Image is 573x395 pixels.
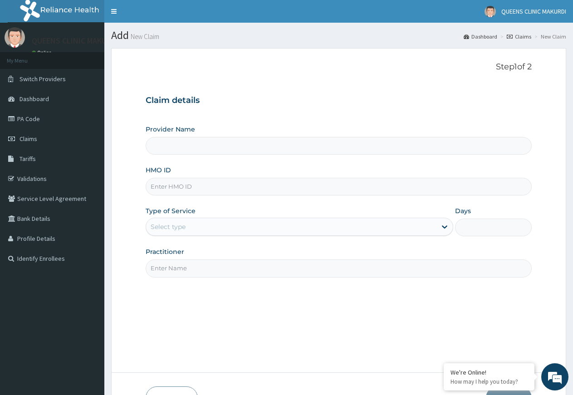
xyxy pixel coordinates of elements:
[501,7,566,15] span: QUEENS CLINIC MAKURDI
[485,6,496,17] img: User Image
[32,49,54,56] a: Online
[507,33,531,40] a: Claims
[20,155,36,163] span: Tariffs
[5,27,25,48] img: User Image
[20,135,37,143] span: Claims
[111,29,566,41] h1: Add
[146,247,184,256] label: Practitioner
[146,125,195,134] label: Provider Name
[20,95,49,103] span: Dashboard
[146,206,196,215] label: Type of Service
[532,33,566,40] li: New Claim
[32,37,118,45] p: QUEENS CLINIC MAKURDI
[451,378,528,385] p: How may I help you today?
[151,222,186,231] div: Select type
[20,75,66,83] span: Switch Providers
[451,368,528,376] div: We're Online!
[146,96,532,106] h3: Claim details
[146,62,532,72] p: Step 1 of 2
[146,178,532,195] input: Enter HMO ID
[146,259,532,277] input: Enter Name
[129,33,159,40] small: New Claim
[146,166,171,175] label: HMO ID
[455,206,471,215] label: Days
[464,33,497,40] a: Dashboard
